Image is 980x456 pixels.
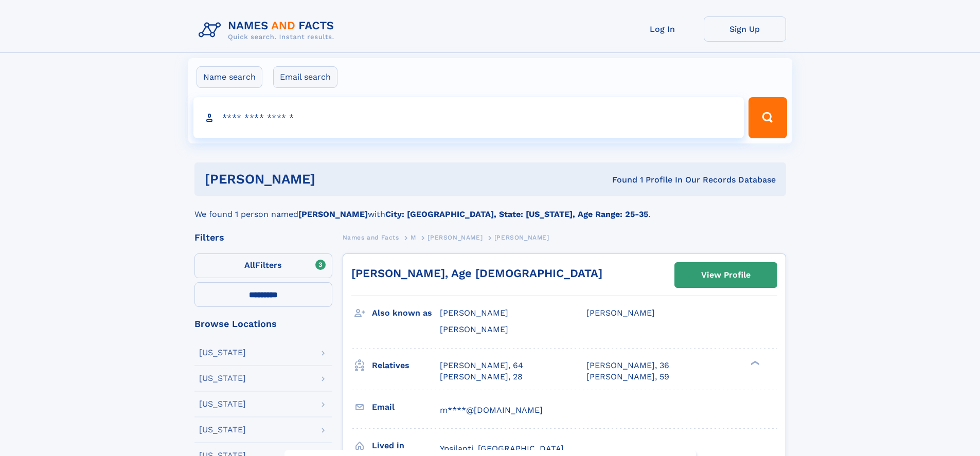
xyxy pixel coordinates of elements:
[372,357,440,374] h3: Relatives
[194,196,786,221] div: We found 1 person named with .
[194,319,332,329] div: Browse Locations
[194,253,332,278] label: Filters
[440,371,523,382] a: [PERSON_NAME], 28
[199,349,246,357] div: [US_STATE]
[621,16,704,42] a: Log In
[440,324,508,334] span: [PERSON_NAME]
[440,308,508,318] span: [PERSON_NAME]
[372,304,440,322] h3: Also known as
[194,16,343,44] img: Logo Names and Facts
[205,173,464,186] h1: [PERSON_NAME]
[298,209,368,219] b: [PERSON_NAME]
[440,444,564,453] span: Ypsilanti, [GEOGRAPHIC_DATA]
[586,371,669,382] a: [PERSON_NAME], 59
[273,66,337,88] label: Email search
[199,426,246,434] div: [US_STATE]
[351,267,602,280] a: [PERSON_NAME], Age [DEMOGRAPHIC_DATA]
[197,66,262,88] label: Name search
[427,234,483,241] span: [PERSON_NAME]
[586,360,669,371] a: [PERSON_NAME], 36
[411,234,416,241] span: M
[411,231,416,244] a: M
[193,97,744,138] input: search input
[199,400,246,408] div: [US_STATE]
[194,233,332,242] div: Filters
[385,209,648,219] b: City: [GEOGRAPHIC_DATA], State: [US_STATE], Age Range: 25-35
[343,231,399,244] a: Names and Facts
[199,374,246,382] div: [US_STATE]
[704,16,786,42] a: Sign Up
[494,234,549,241] span: [PERSON_NAME]
[586,308,655,318] span: [PERSON_NAME]
[749,97,787,138] button: Search Button
[372,398,440,416] h3: Email
[372,437,440,454] h3: Lived in
[464,174,776,186] div: Found 1 Profile In Our Records Database
[748,359,760,366] div: ❯
[701,263,751,287] div: View Profile
[244,260,255,270] span: All
[675,263,777,287] a: View Profile
[427,231,483,244] a: [PERSON_NAME]
[440,360,523,371] a: [PERSON_NAME], 64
